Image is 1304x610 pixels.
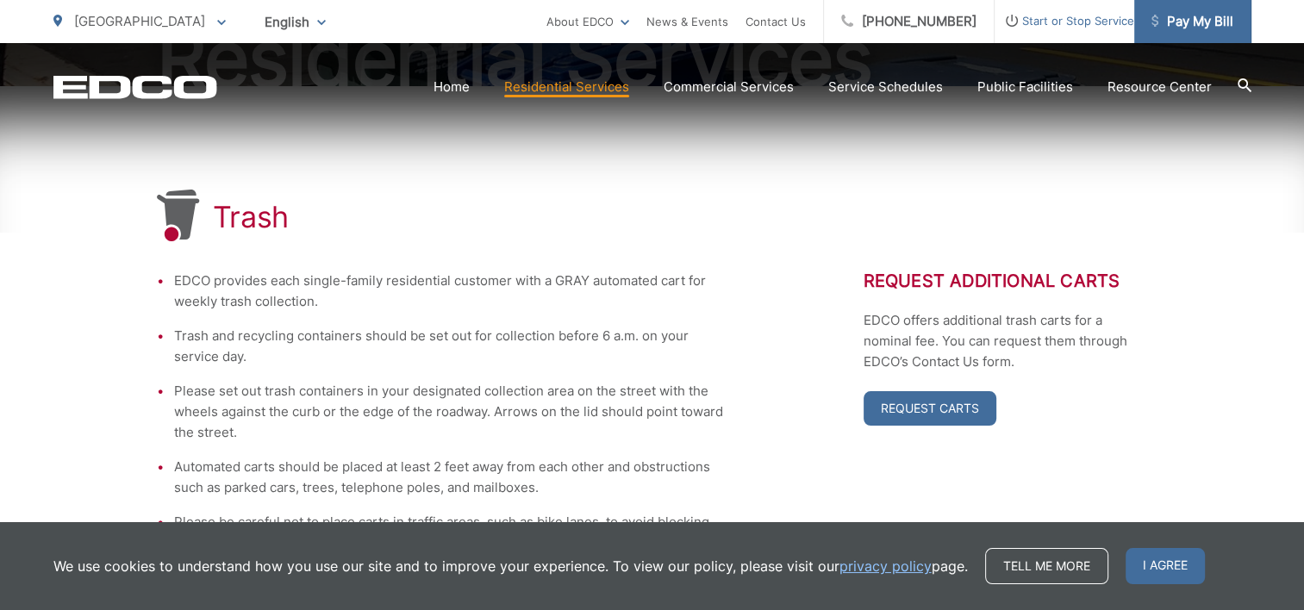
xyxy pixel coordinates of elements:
[646,11,728,32] a: News & Events
[174,381,726,443] li: Please set out trash containers in your designated collection area on the street with the wheels ...
[1126,548,1205,584] span: I agree
[174,271,726,312] li: EDCO provides each single-family residential customer with a GRAY automated cart for weekly trash...
[864,271,1148,291] h2: Request Additional Carts
[174,457,726,498] li: Automated carts should be placed at least 2 feet away from each other and obstructions such as pa...
[174,512,726,553] li: Please be careful not to place carts in traffic areas, such as bike lanes, to avoid blocking path...
[74,13,205,29] span: [GEOGRAPHIC_DATA]
[864,391,996,426] a: Request Carts
[828,77,943,97] a: Service Schedules
[839,556,932,576] a: privacy policy
[546,11,629,32] a: About EDCO
[985,548,1108,584] a: Tell me more
[434,77,470,97] a: Home
[174,326,726,367] li: Trash and recycling containers should be set out for collection before 6 a.m. on your service day.
[664,77,794,97] a: Commercial Services
[53,556,968,576] p: We use cookies to understand how you use our site and to improve your experience. To view our pol...
[252,7,339,37] span: English
[746,11,806,32] a: Contact Us
[53,75,217,99] a: EDCD logo. Return to the homepage.
[504,77,629,97] a: Residential Services
[1151,11,1233,32] span: Pay My Bill
[1107,77,1212,97] a: Resource Center
[213,200,290,234] h1: Trash
[977,77,1073,97] a: Public Facilities
[864,310,1148,372] p: EDCO offers additional trash carts for a nominal fee. You can request them through EDCO’s Contact...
